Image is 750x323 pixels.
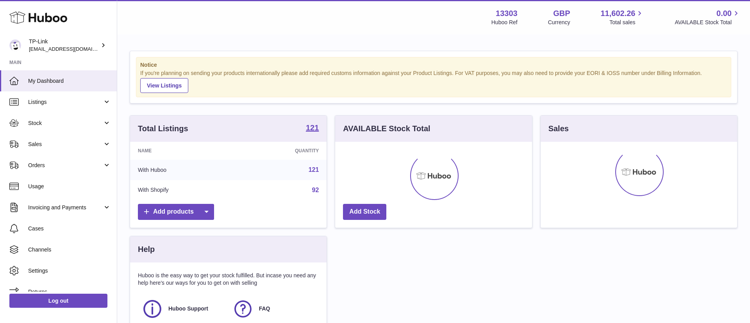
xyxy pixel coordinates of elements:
[600,8,644,26] a: 11,602.26 Total sales
[306,124,319,133] a: 121
[9,294,107,308] a: Log out
[138,123,188,134] h3: Total Listings
[600,8,635,19] span: 11,602.26
[28,98,103,106] span: Listings
[130,142,236,160] th: Name
[259,305,270,312] span: FAQ
[232,298,315,319] a: FAQ
[9,39,21,51] img: internalAdmin-13303@internal.huboo.com
[306,124,319,132] strong: 121
[496,8,518,19] strong: 13303
[343,204,386,220] a: Add Stock
[142,298,225,319] a: Huboo Support
[675,8,741,26] a: 0.00 AVAILABLE Stock Total
[28,204,103,211] span: Invoicing and Payments
[309,166,319,173] a: 121
[29,38,99,53] div: TP-Link
[138,272,319,287] p: Huboo is the easy way to get your stock fulfilled. But incase you need any help here's our ways f...
[130,160,236,180] td: With Huboo
[491,19,518,26] div: Huboo Ref
[343,123,430,134] h3: AVAILABLE Stock Total
[28,225,111,232] span: Cases
[609,19,644,26] span: Total sales
[29,46,115,52] span: [EMAIL_ADDRESS][DOMAIN_NAME]
[140,61,727,69] strong: Notice
[130,180,236,200] td: With Shopify
[28,267,111,275] span: Settings
[548,123,569,134] h3: Sales
[28,183,111,190] span: Usage
[168,305,208,312] span: Huboo Support
[138,244,155,255] h3: Help
[548,19,570,26] div: Currency
[716,8,732,19] span: 0.00
[28,120,103,127] span: Stock
[236,142,327,160] th: Quantity
[140,78,188,93] a: View Listings
[312,187,319,193] a: 92
[28,288,111,296] span: Returns
[28,162,103,169] span: Orders
[28,246,111,253] span: Channels
[553,8,570,19] strong: GBP
[28,77,111,85] span: My Dashboard
[138,204,214,220] a: Add products
[28,141,103,148] span: Sales
[140,70,727,93] div: If you're planning on sending your products internationally please add required customs informati...
[675,19,741,26] span: AVAILABLE Stock Total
